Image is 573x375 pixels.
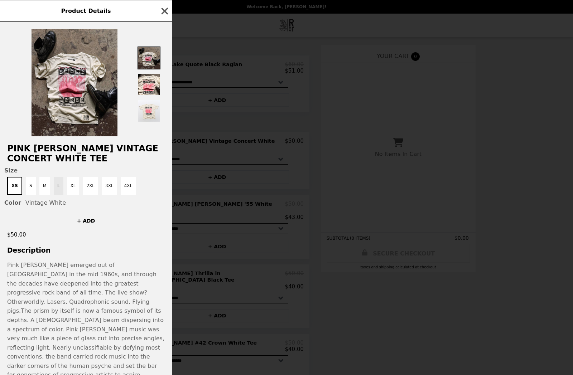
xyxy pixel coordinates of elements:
[9,212,163,230] button: + ADD
[4,199,168,206] div: Vintage White
[32,29,117,136] img: XS / Vintage White
[138,47,160,69] img: Thumbnail 1
[61,8,111,14] span: Product Details
[121,177,136,195] button: 4XL
[54,177,63,195] button: L
[26,177,36,195] button: S
[102,177,117,195] button: 3XL
[83,177,98,195] button: 2XL
[39,177,50,195] button: M
[4,199,21,206] span: Color
[138,99,160,122] img: Thumbnail 3
[67,177,80,195] button: XL
[7,177,22,195] button: XS
[4,167,168,174] span: Size
[138,73,160,96] img: Thumbnail 2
